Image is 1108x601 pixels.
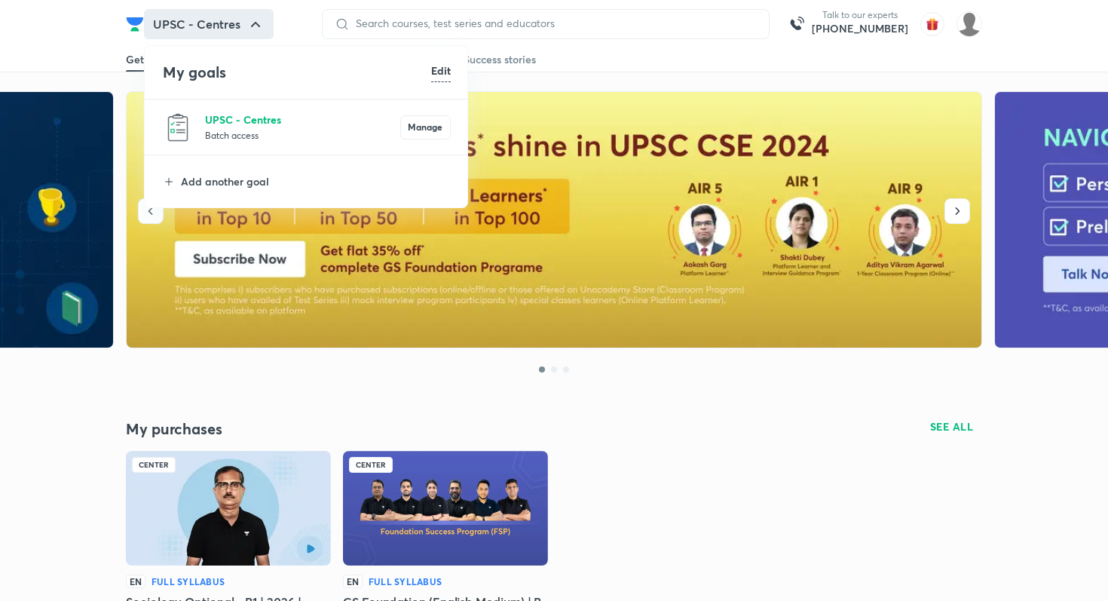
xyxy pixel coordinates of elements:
[205,112,400,127] p: UPSC - Centres
[400,115,451,140] button: Manage
[181,173,451,189] p: Add another goal
[163,112,193,143] img: UPSC - Centres
[163,61,431,84] h4: My goals
[431,63,451,78] h6: Edit
[205,127,400,143] p: Batch access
